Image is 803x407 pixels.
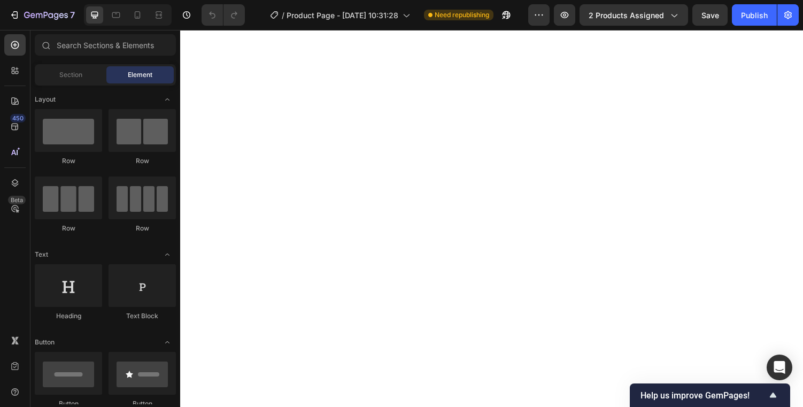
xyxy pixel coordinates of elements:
[35,34,176,56] input: Search Sections & Elements
[741,10,768,21] div: Publish
[8,196,26,204] div: Beta
[70,9,75,21] p: 7
[109,311,176,321] div: Text Block
[159,91,176,108] span: Toggle open
[767,355,792,380] div: Open Intercom Messenger
[282,10,284,21] span: /
[732,4,777,26] button: Publish
[580,4,688,26] button: 2 products assigned
[59,70,82,80] span: Section
[692,4,728,26] button: Save
[701,11,719,20] span: Save
[202,4,245,26] div: Undo/Redo
[35,250,48,259] span: Text
[159,246,176,263] span: Toggle open
[35,337,55,347] span: Button
[287,10,398,21] span: Product Page - [DATE] 10:31:28
[109,224,176,233] div: Row
[640,390,767,401] span: Help us improve GemPages!
[35,311,102,321] div: Heading
[35,95,56,104] span: Layout
[35,224,102,233] div: Row
[589,10,664,21] span: 2 products assigned
[180,30,803,407] iframe: Design area
[128,70,152,80] span: Element
[435,10,489,20] span: Need republishing
[159,334,176,351] span: Toggle open
[4,4,80,26] button: 7
[640,389,779,402] button: Show survey - Help us improve GemPages!
[109,156,176,166] div: Row
[10,114,26,122] div: 450
[35,156,102,166] div: Row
